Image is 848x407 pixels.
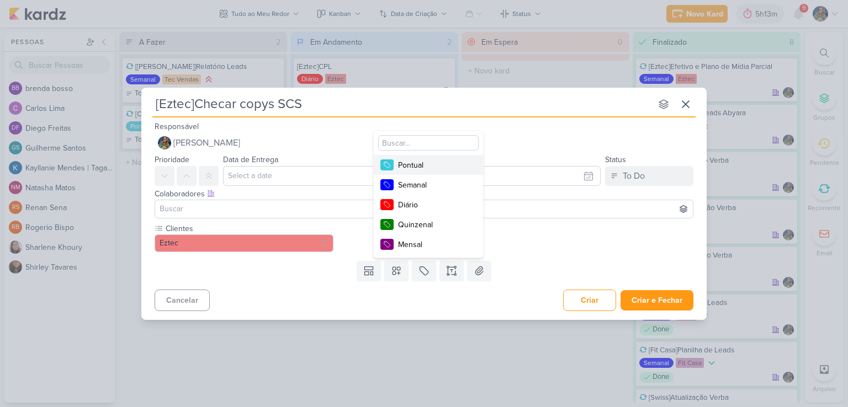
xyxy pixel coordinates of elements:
[398,179,470,191] div: Semanal
[374,175,483,195] button: Semanal
[374,155,483,175] button: Pontual
[621,290,693,310] button: Criar e Fechar
[623,169,645,183] div: To Do
[155,290,210,311] button: Cancelar
[165,223,333,234] label: Clientes
[155,133,693,153] button: [PERSON_NAME]
[155,188,693,200] div: Colaboradores
[398,239,470,250] div: Mensal
[374,215,483,234] button: Quinzenal
[374,234,483,254] button: Mensal
[398,219,470,231] div: Quinzenal
[374,195,483,215] button: Diário
[563,290,616,311] button: Criar
[155,122,199,131] label: Responsável
[173,136,240,149] span: [PERSON_NAME]
[155,234,333,252] button: Eztec
[398,199,470,211] div: Diário
[605,155,626,164] label: Status
[398,159,470,171] div: Pontual
[605,166,693,186] button: To Do
[378,135,479,151] input: Buscar...
[157,202,691,216] input: Buscar
[223,166,601,186] input: Select a date
[152,94,651,114] input: Kard Sem Título
[223,155,278,164] label: Data de Entrega
[155,155,189,164] label: Prioridade
[158,136,171,149] img: Isabella Gutierres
